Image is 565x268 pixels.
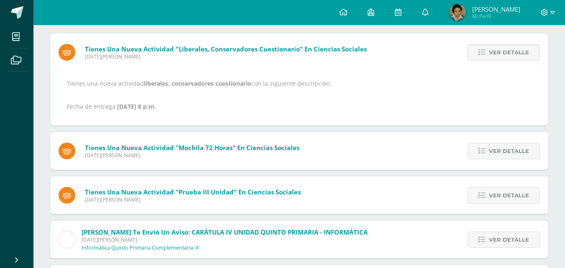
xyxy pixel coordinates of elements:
span: [DATE][PERSON_NAME] [85,152,299,159]
p: Tienes una nueva actividad con la siguiente descripción: Fecha de entrega: [67,80,532,110]
span: Ver detalle [489,232,529,248]
img: cae4b36d6049cd6b8500bd0f72497672.png [59,231,75,248]
span: Mi Perfil [472,13,520,20]
strong: liberales, conservadores cuestionario [144,79,251,87]
span: Tienes una nueva actividad "Mochila 72 horas" En Ciencias Sociales [85,143,299,152]
span: [DATE][PERSON_NAME] [82,236,368,243]
span: [PERSON_NAME] [472,5,520,13]
span: Ver detalle [489,143,529,159]
span: Tienes una nueva actividad "liberales, conservadores cuestionario" En Ciencias Sociales [85,45,367,53]
span: Tienes una nueva actividad "Prueba III unidad" En Ciencias Sociales [85,188,301,196]
span: Ver detalle [489,188,529,203]
img: 88c364e1b6d7bc8e2f66ef3e364cde8b.png [449,4,466,21]
span: [PERSON_NAME] te envió un aviso: CARÁTULA IV UNIDAD QUINTO PRIMARIA - INFORMÁTICA [82,228,368,236]
p: Informática Quinto Primaria Complementaria 'A' [82,245,200,251]
span: [DATE][PERSON_NAME] [85,196,301,203]
span: [DATE][PERSON_NAME] [85,53,367,60]
span: Ver detalle [489,45,529,60]
strong: [DATE] 8 p.m. [117,102,156,110]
